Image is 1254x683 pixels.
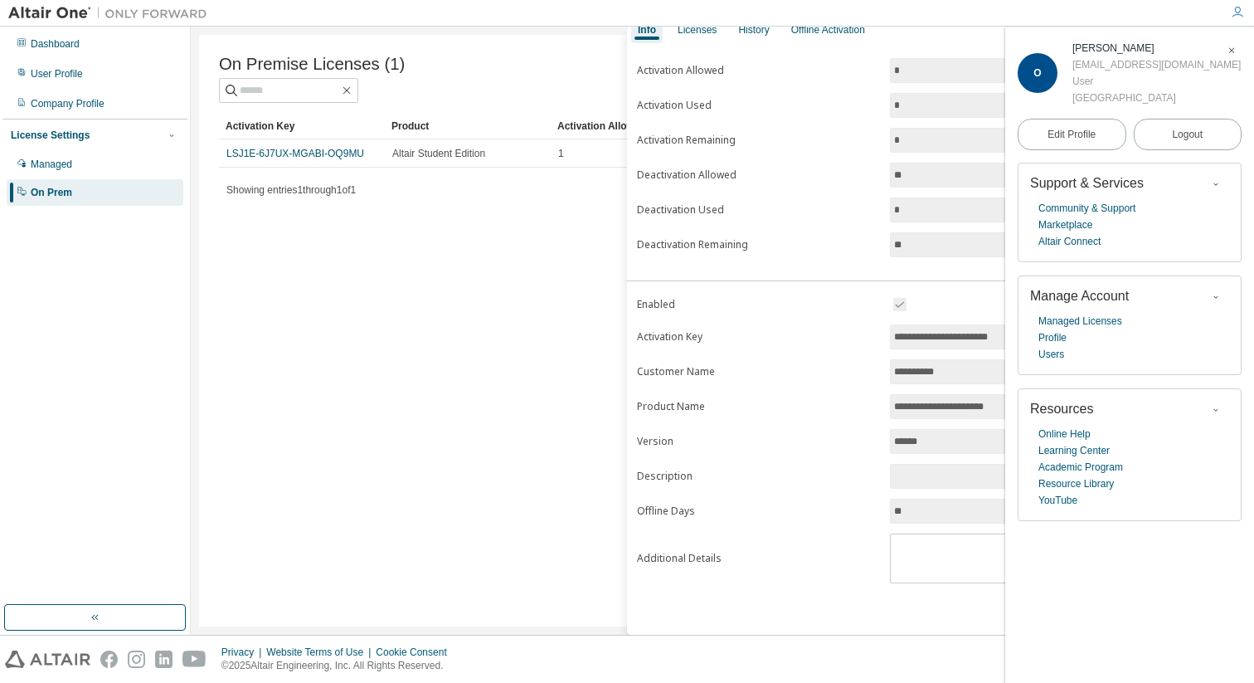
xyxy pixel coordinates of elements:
[182,651,207,668] img: youtube.svg
[226,184,356,196] span: Showing entries 1 through 1 of 1
[155,651,173,668] img: linkedin.svg
[791,23,865,37] div: Offline Activation
[31,158,72,171] div: Managed
[1038,492,1077,509] a: YouTube
[637,203,880,217] label: Deactivation Used
[1072,90,1241,106] div: [GEOGRAPHIC_DATA]
[637,64,880,77] label: Activation Allowed
[1038,346,1064,363] a: Users
[100,651,118,668] img: facebook.svg
[221,659,457,673] p: © 2025 Altair Engineering, Inc. All Rights Reserved.
[221,646,266,659] div: Privacy
[128,651,145,668] img: instagram.svg
[557,113,710,139] div: Activation Allowed
[1038,476,1114,492] a: Resource Library
[1134,119,1242,150] button: Logout
[31,186,72,199] div: On Prem
[1030,402,1093,416] span: Resources
[637,238,880,251] label: Deactivation Remaining
[637,134,880,147] label: Activation Remaining
[376,646,456,659] div: Cookie Consent
[8,5,216,22] img: Altair One
[1038,313,1122,329] a: Managed Licenses
[558,147,564,160] span: 1
[1033,67,1041,79] span: O
[637,168,880,182] label: Deactivation Allowed
[678,23,717,37] div: Licenses
[1038,459,1123,476] a: Academic Program
[1047,128,1096,141] span: Edit Profile
[1030,289,1129,303] span: Manage Account
[1072,73,1241,90] div: User
[391,113,544,139] div: Product
[1172,126,1203,143] span: Logout
[1038,217,1092,233] a: Marketplace
[637,435,880,448] label: Version
[637,505,880,518] label: Offline Days
[31,97,104,110] div: Company Profile
[31,67,83,80] div: User Profile
[226,148,364,159] a: LSJ1E-6J7UX-MGABI-OQ9MU
[31,37,80,51] div: Dashboard
[1030,176,1144,190] span: Support & Services
[11,129,90,142] div: License Settings
[266,646,376,659] div: Website Terms of Use
[637,99,880,112] label: Activation Used
[637,330,880,344] label: Activation Key
[392,147,485,160] span: Altair Student Edition
[1038,329,1067,346] a: Profile
[1018,119,1126,150] a: Edit Profile
[226,113,378,139] div: Activation Key
[219,55,405,74] span: On Premise Licenses (1)
[637,552,880,565] label: Additional Details
[637,365,880,378] label: Customer Name
[1072,56,1241,73] div: [EMAIL_ADDRESS][DOMAIN_NAME]
[637,400,880,413] label: Product Name
[637,298,880,311] label: Enabled
[637,470,880,483] label: Description
[738,23,769,37] div: History
[1038,426,1091,442] a: Online Help
[1038,200,1135,217] a: Community & Support
[1038,233,1101,250] a: Altair Connect
[5,651,90,668] img: altair_logo.svg
[1072,40,1241,56] div: Oluwasijibomi Akinkugbe
[638,23,656,37] div: Info
[1038,442,1110,459] a: Learning Center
